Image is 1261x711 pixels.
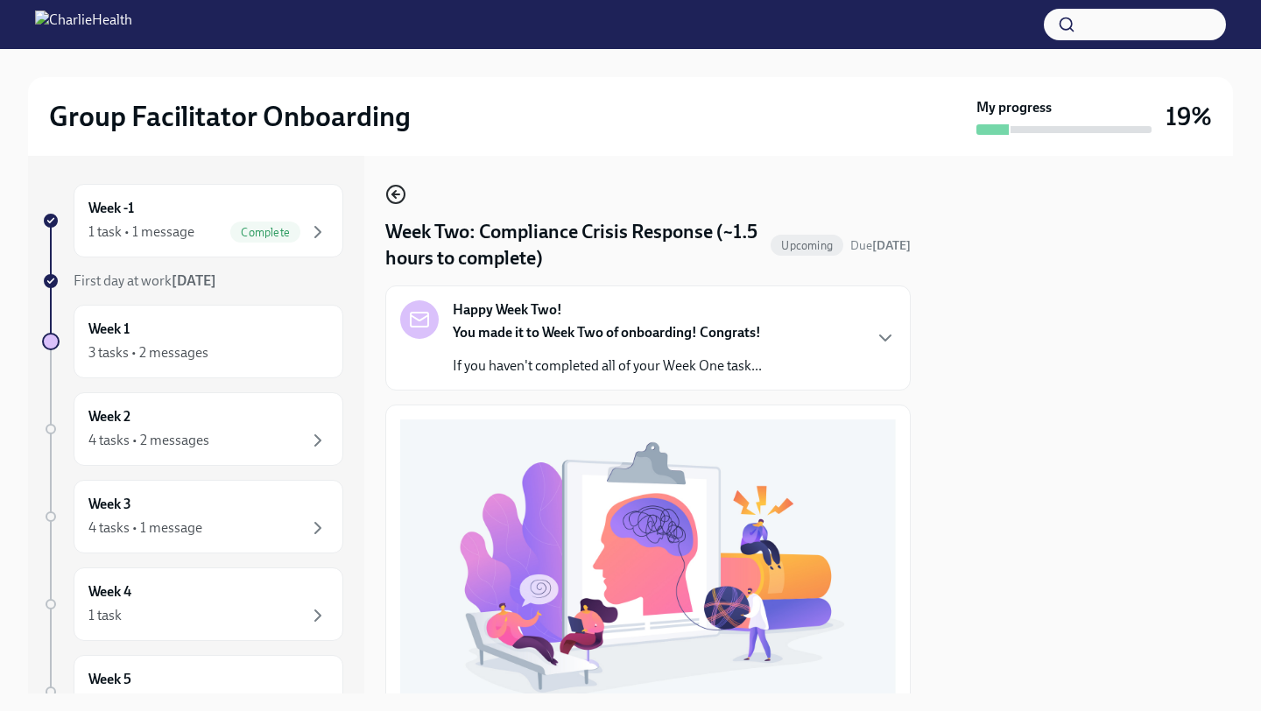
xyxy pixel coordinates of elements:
div: 1 task [88,606,122,625]
a: First day at work[DATE] [42,271,343,291]
h6: Week 2 [88,407,130,426]
strong: You made it to Week Two of onboarding! Congrats! [453,324,761,341]
h6: Week 3 [88,495,131,514]
h6: Week 4 [88,582,131,602]
strong: [DATE] [172,272,216,289]
span: First day at work [74,272,216,289]
strong: My progress [976,98,1052,117]
h6: Week 1 [88,320,130,339]
a: Week 24 tasks • 2 messages [42,392,343,466]
h6: Week 5 [88,670,131,689]
a: Week 41 task [42,567,343,641]
span: Due [850,238,911,253]
span: Upcoming [771,239,843,252]
p: If you haven't completed all of your Week One task... [453,356,762,376]
h4: Week Two: Compliance Crisis Response (~1.5 hours to complete) [385,219,764,271]
div: 4 tasks • 2 messages [88,431,209,450]
h6: Week -1 [88,199,134,218]
a: Week 34 tasks • 1 message [42,480,343,553]
span: Complete [230,226,300,239]
a: Week -11 task • 1 messageComplete [42,184,343,257]
a: Week 13 tasks • 2 messages [42,305,343,378]
div: 1 task • 1 message [88,222,194,242]
h2: Group Facilitator Onboarding [49,99,411,134]
div: 3 tasks • 2 messages [88,343,208,363]
strong: [DATE] [872,238,911,253]
img: CharlieHealth [35,11,132,39]
span: October 13th, 2025 09:00 [850,237,911,254]
strong: Happy Week Two! [453,300,562,320]
div: 4 tasks • 1 message [88,518,202,538]
h3: 19% [1166,101,1212,132]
